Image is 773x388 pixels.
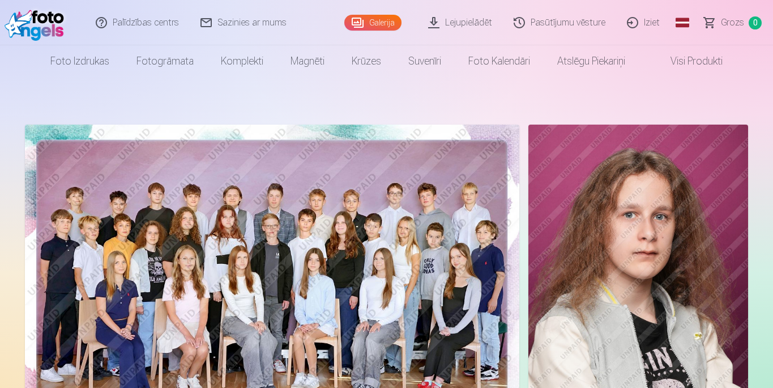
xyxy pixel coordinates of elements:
[123,45,207,77] a: Fotogrāmata
[207,45,277,77] a: Komplekti
[395,45,455,77] a: Suvenīri
[721,16,744,29] span: Grozs
[338,45,395,77] a: Krūzes
[544,45,639,77] a: Atslēgu piekariņi
[37,45,123,77] a: Foto izdrukas
[749,16,762,29] span: 0
[277,45,338,77] a: Magnēti
[344,15,402,31] a: Galerija
[5,5,70,41] img: /fa1
[455,45,544,77] a: Foto kalendāri
[639,45,736,77] a: Visi produkti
